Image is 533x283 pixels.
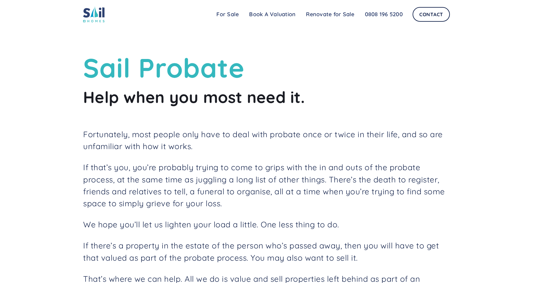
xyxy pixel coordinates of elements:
[83,161,450,209] p: If that’s you, you’re probably trying to come to grips with the in and outs of the probate proces...
[83,128,450,152] p: Fortunately, most people only have to deal with probate once or twice in their life, and so are u...
[83,219,450,230] p: We hope you’ll let us lighten your load a little. One less thing to do.
[301,8,359,20] a: Renovate for Sale
[83,240,450,263] p: If there’s a property in the estate of the person who’s passed away, then you will have to get th...
[244,8,301,20] a: Book A Valuation
[83,6,105,22] img: sail home logo colored
[413,7,450,22] a: Contact
[211,8,244,20] a: For Sale
[83,87,450,107] h2: Help when you most need it.
[83,52,450,84] h1: Sail Probate
[360,8,408,20] a: 0808 196 5200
